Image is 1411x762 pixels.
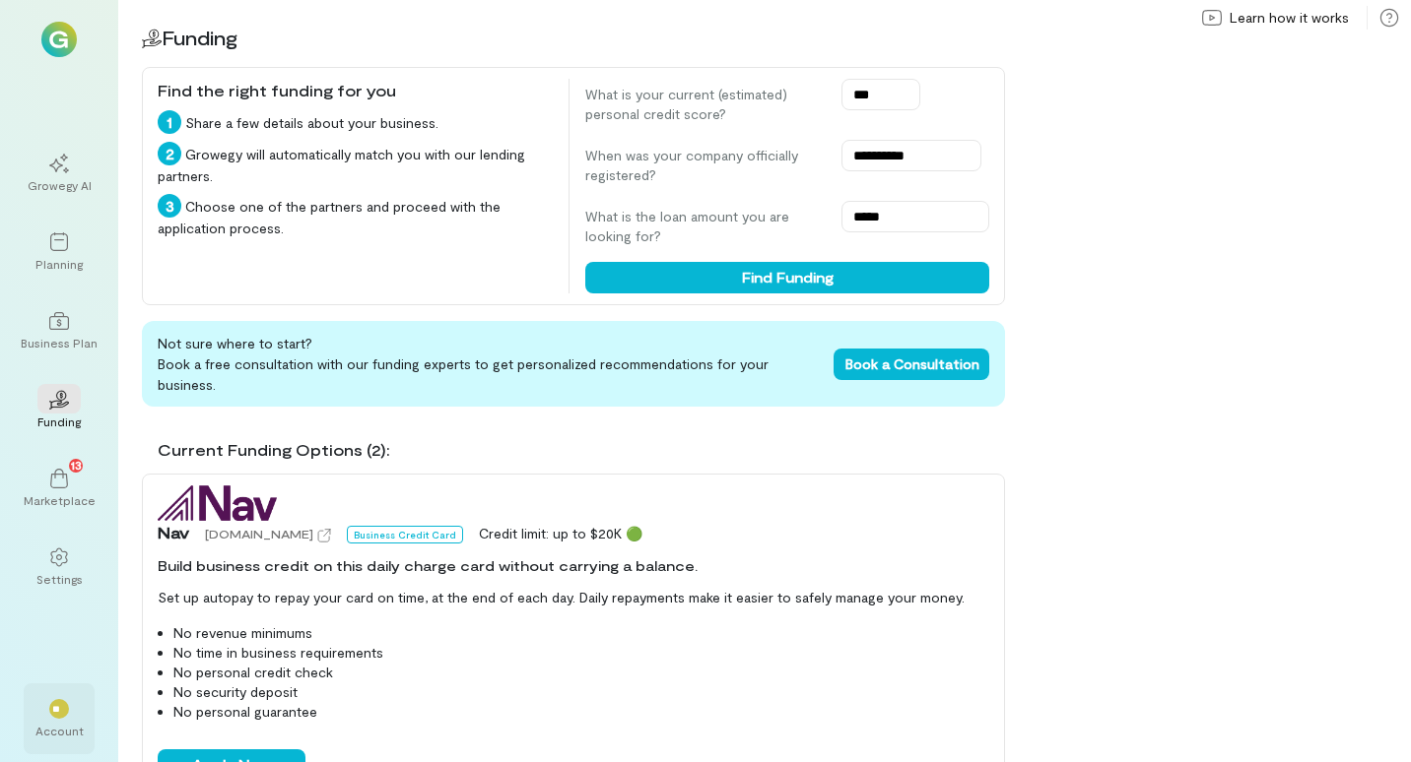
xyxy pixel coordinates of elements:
[35,256,83,272] div: Planning
[173,643,989,663] li: No time in business requirements
[158,194,181,218] div: 3
[142,321,1005,407] div: Not sure where to start? Book a free consultation with our funding experts to get personalized re...
[24,295,95,366] a: Business Plan
[158,142,181,165] div: 2
[158,110,553,134] div: Share a few details about your business.
[173,623,989,643] li: No revenue minimums
[24,532,95,603] a: Settings
[585,146,822,185] label: When was your company officially registered?
[173,663,989,682] li: No personal credit check
[24,138,95,209] a: Growegy AI
[347,526,463,543] div: Business Credit Card
[24,453,95,524] a: Marketplace
[205,527,313,540] span: [DOMAIN_NAME]
[585,85,822,124] label: What is your current (estimated) personal credit score?
[173,702,989,722] li: No personal guarantee
[158,79,553,102] div: Find the right funding for you
[158,142,553,186] div: Growegy will automatically match you with our lending partners.
[158,556,989,576] div: Build business credit on this daily charge card without carrying a balance.
[834,349,989,380] button: Book a Consultation
[24,374,95,445] a: Funding
[36,571,83,587] div: Settings
[1230,8,1349,28] span: Learn how it works
[35,723,84,738] div: Account
[24,217,95,287] a: Planning
[28,177,92,193] div: Growegy AI
[71,456,82,474] span: 13
[585,262,989,293] button: Find Funding
[158,194,553,238] div: Choose one of the partners and proceed with the application process.
[158,521,189,544] span: Nav
[37,413,81,429] div: Funding
[173,682,989,702] li: No security deposit
[21,335,98,350] div: Business Plan
[845,355,979,372] span: Book a Consultation
[205,524,331,543] a: [DOMAIN_NAME]
[479,524,642,543] div: Credit limit: up to $20K
[626,525,642,541] span: 🟢
[24,492,96,508] div: Marketplace
[158,438,1005,462] div: Current Funding Options (2):
[158,588,989,607] p: Set up autopay to repay your card on time, at the end of each day. Daily repayments make it easie...
[585,207,822,246] label: What is the loan amount you are looking for?
[158,485,277,521] img: Nav
[158,110,181,134] div: 1
[162,26,237,49] span: Funding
